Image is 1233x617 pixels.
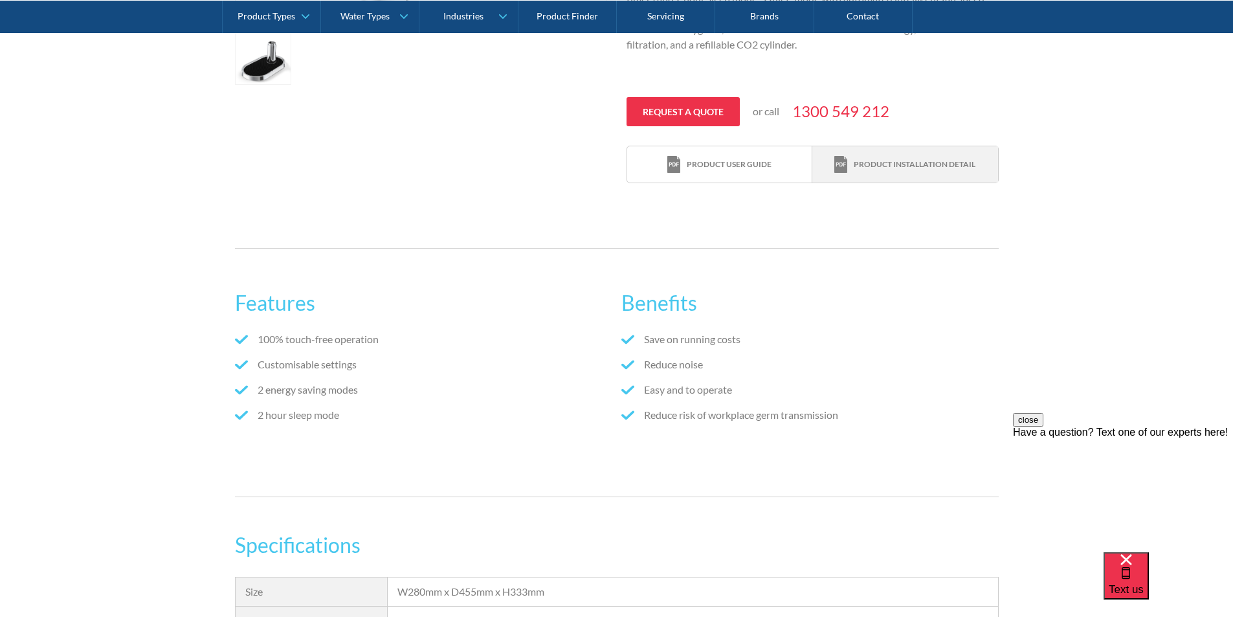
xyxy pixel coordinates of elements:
li: 2 hour sleep mode [235,407,612,423]
div: Water Types [340,10,390,21]
a: open lightbox [235,33,292,85]
li: 2 energy saving modes [235,382,612,398]
li: Customisable settings [235,357,612,372]
div: Product user guide [687,159,772,170]
li: Reduce noise [621,357,998,372]
p: or call [753,104,779,119]
li: Save on running costs [621,331,998,347]
h2: Features [235,287,612,319]
h3: Specifications [235,530,999,561]
li: Reduce risk of workplace germ transmission [621,407,998,423]
div: W280mm x D455mm x H333mm [397,584,988,600]
img: print icon [667,156,680,174]
li: 100% touch-free operation [235,331,612,347]
iframe: podium webchat widget bubble [1104,552,1233,617]
li: Easy and to operate [621,382,998,398]
img: print icon [834,156,847,174]
a: print iconProduct installation detail [812,146,997,183]
iframe: podium webchat widget prompt [1013,413,1233,568]
a: print iconProduct user guide [627,146,812,183]
div: Product installation detail [854,159,975,170]
a: 1300 549 212 [792,100,889,123]
div: Product Types [238,10,295,21]
h2: Benefits [621,287,998,319]
div: Industries [443,10,483,21]
a: Request a quote [627,97,740,126]
div: Size [245,584,378,600]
